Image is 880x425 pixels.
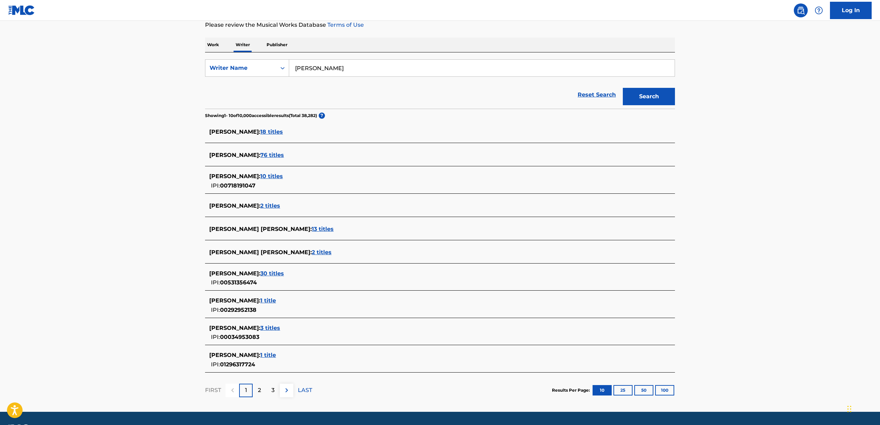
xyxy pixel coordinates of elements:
[209,249,312,256] span: [PERSON_NAME] [PERSON_NAME] :
[209,128,260,135] span: [PERSON_NAME] :
[8,5,35,15] img: MLC Logo
[312,249,332,256] span: 2 titles
[211,279,220,286] span: IPI:
[812,3,826,17] div: Help
[205,112,317,119] p: Showing 1 - 10 of 10,000 accessible results (Total 38,282 )
[209,297,260,304] span: [PERSON_NAME] :
[205,386,221,394] p: FIRST
[847,399,852,419] div: Drag
[209,202,260,209] span: [PERSON_NAME] :
[220,334,259,340] span: 00034953083
[845,392,880,425] iframe: Chat Widget
[298,386,312,394] p: LAST
[209,152,260,158] span: [PERSON_NAME] :
[623,88,675,105] button: Search
[797,6,805,15] img: search
[220,361,255,368] span: 01296317724
[260,352,276,358] span: 1 title
[283,386,291,394] img: right
[260,325,280,331] span: 3 titles
[209,270,260,277] span: [PERSON_NAME] :
[220,307,256,313] span: 00292952138
[205,37,221,52] p: Work
[260,297,276,304] span: 1 title
[260,152,284,158] span: 76 titles
[655,385,674,395] button: 100
[271,386,275,394] p: 3
[205,59,675,109] form: Search Form
[593,385,612,395] button: 10
[209,352,260,358] span: [PERSON_NAME] :
[209,226,312,232] span: [PERSON_NAME] [PERSON_NAME] :
[260,270,284,277] span: 30 titles
[234,37,252,52] p: Writer
[211,307,220,313] span: IPI:
[634,385,653,395] button: 50
[264,37,290,52] p: Publisher
[613,385,633,395] button: 25
[326,22,364,28] a: Terms of Use
[205,21,675,29] p: Please review the Musical Works Database
[245,386,247,394] p: 1
[260,128,283,135] span: 18 titles
[260,202,280,209] span: 2 titles
[211,182,220,189] span: IPI:
[220,279,257,286] span: 00531356474
[815,6,823,15] img: help
[209,173,260,180] span: [PERSON_NAME] :
[220,182,255,189] span: 00718191047
[211,334,220,340] span: IPI:
[260,173,283,180] span: 10 titles
[794,3,808,17] a: Public Search
[312,226,334,232] span: 13 titles
[574,87,619,102] a: Reset Search
[210,64,272,72] div: Writer Name
[552,387,592,393] p: Results Per Page:
[211,361,220,368] span: IPI:
[830,2,872,19] a: Log In
[319,112,325,119] span: ?
[258,386,261,394] p: 2
[209,325,260,331] span: [PERSON_NAME] :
